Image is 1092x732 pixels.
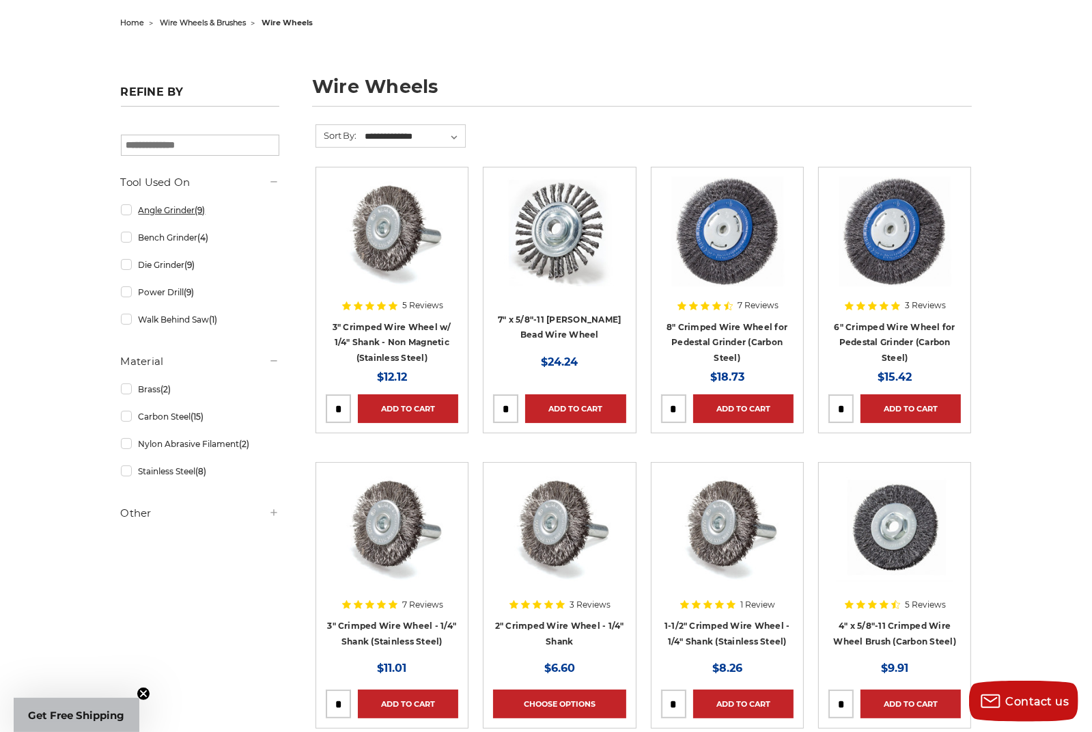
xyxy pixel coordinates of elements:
[828,472,961,605] a: 4" x 5/8"-11 Crimped Wire Wheel Brush (Carbon Steel)
[377,370,407,383] span: $12.12
[184,260,195,270] span: (9)
[121,353,279,370] h5: Material
[1006,695,1069,708] span: Contact us
[195,466,206,476] span: (8)
[121,308,279,331] a: Walk Behind Saw
[239,439,249,449] span: (2)
[498,314,621,340] a: 7" x 5/8"-11 [PERSON_NAME] Bead Wire Wheel
[121,280,279,304] a: Power Drill
[670,177,785,286] img: 8" Crimped Wire Wheel for Pedestal Grinder
[712,662,742,675] span: $8.26
[837,177,952,286] img: 6" Crimped Wire Wheel for Pedestal Grinder
[835,322,955,363] a: 6" Crimped Wire Wheel for Pedestal Grinder (Carbon Steel)
[740,601,775,609] span: 1 Review
[693,394,794,423] a: Add to Cart
[493,472,626,605] a: Crimped Wire Wheel with Shank
[121,174,279,191] h5: Tool Used On
[828,177,961,310] a: 6" Crimped Wire Wheel for Pedestal Grinder
[377,662,406,675] span: $11.01
[121,85,279,107] h5: Refine by
[121,432,279,456] a: Nylon Abrasive Filament
[121,405,279,429] a: Carbon Steel
[195,205,205,215] span: (9)
[358,690,458,718] a: Add to Cart
[837,472,953,582] img: 4" x 5/8"-11 Crimped Wire Wheel Brush (Carbon Steel)
[337,177,447,286] img: Crimped Wire Wheel with Shank Non Magnetic
[337,472,447,582] img: Crimped Wire Wheel with Shank
[693,690,794,718] a: Add to Cart
[121,253,279,277] a: Die Grinder
[544,662,575,675] span: $6.60
[121,226,279,249] a: Bench Grinder
[14,698,139,732] div: Get Free ShippingClose teaser
[312,77,972,107] h1: wire wheels
[878,370,912,383] span: $15.42
[121,198,279,222] a: Angle Grinder
[661,472,794,605] a: Crimped Wire Wheel with Shank
[402,601,443,609] span: 7 Reviews
[570,601,611,609] span: 3 Reviews
[184,287,194,297] span: (9)
[358,394,458,423] a: Add to Cart
[710,370,744,383] span: $18.73
[121,459,279,483] a: Stainless Steel
[495,621,624,647] a: 2" Crimped Wire Wheel - 1/4" Shank
[121,377,279,401] a: Brass
[541,355,578,368] span: $24.24
[673,472,782,582] img: Crimped Wire Wheel with Shank
[160,18,247,27] a: wire wheels & brushes
[969,681,1078,722] button: Contact us
[505,472,614,582] img: Crimped Wire Wheel with Shank
[881,662,908,675] span: $9.91
[905,601,946,609] span: 5 Reviews
[505,177,614,286] img: 7" x 5/8"-11 Stringer Bead Wire Wheel
[860,690,961,718] a: Add to Cart
[493,690,626,718] a: Choose Options
[191,411,204,422] span: (15)
[363,126,465,147] select: Sort By:
[661,177,794,310] a: 8" Crimped Wire Wheel for Pedestal Grinder
[326,472,458,605] a: Crimped Wire Wheel with Shank
[316,125,357,146] label: Sort By:
[667,322,787,363] a: 8" Crimped Wire Wheel for Pedestal Grinder (Carbon Steel)
[333,322,451,363] a: 3" Crimped Wire Wheel w/ 1/4" Shank - Non Magnetic (Stainless Steel)
[262,18,313,27] span: wire wheels
[160,384,171,394] span: (2)
[664,621,790,647] a: 1-1/2" Crimped Wire Wheel - 1/4" Shank (Stainless Steel)
[209,314,217,325] span: (1)
[525,394,626,423] a: Add to Cart
[326,177,458,310] a: Crimped Wire Wheel with Shank Non Magnetic
[121,505,279,521] h5: Other
[121,18,145,27] a: home
[860,394,961,423] a: Add to Cart
[137,687,150,701] button: Close teaser
[327,621,456,647] a: 3" Crimped Wire Wheel - 1/4" Shank (Stainless Steel)
[833,621,956,647] a: 4" x 5/8"-11 Crimped Wire Wheel Brush (Carbon Steel)
[197,232,208,243] span: (4)
[29,709,125,722] span: Get Free Shipping
[493,177,626,310] a: 7" x 5/8"-11 Stringer Bead Wire Wheel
